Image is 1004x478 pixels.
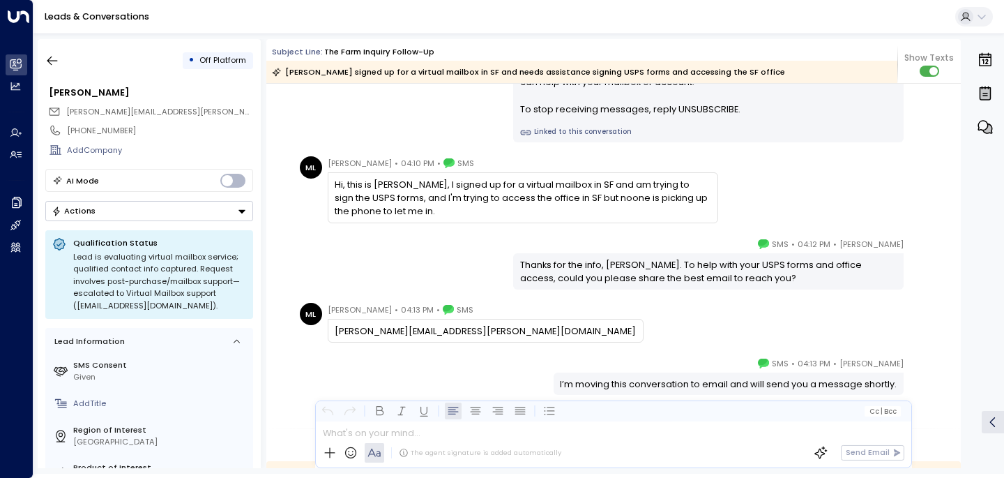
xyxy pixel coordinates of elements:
img: 5_headshot.jpg [909,237,931,260]
span: [PERSON_NAME] [328,156,392,170]
div: The Farm Inquiry Follow-up [324,46,434,58]
span: • [791,237,795,251]
div: AI Mode [66,174,99,188]
span: Matthew.lotocki@gmail.com [66,106,253,118]
span: SMS [457,303,473,317]
span: | [881,408,883,415]
div: AddTitle [73,398,248,410]
span: • [395,156,398,170]
span: [PERSON_NAME][EMAIL_ADDRESS][PERSON_NAME][DOMAIN_NAME] [66,106,330,117]
a: Linked to this conversation [520,127,897,138]
span: Cc Bcc [869,408,897,415]
span: • [833,237,837,251]
div: The agent signature is added automatically [399,448,561,458]
span: • [437,156,441,170]
span: 04:10 PM [401,156,434,170]
div: • [188,50,195,70]
span: [PERSON_NAME] [839,237,904,251]
button: Redo [342,403,358,419]
button: Cc|Bcc [865,406,901,417]
div: I’m moving this conversation to email and will send you a message shortly. [560,378,897,391]
span: • [395,303,398,317]
label: Product of Interest [73,462,248,474]
div: Given [73,371,248,383]
div: ML [300,303,322,325]
div: [GEOGRAPHIC_DATA] [73,436,248,448]
button: Undo [319,403,336,419]
div: Button group with a nested menu [45,201,253,221]
span: SMS [457,156,474,170]
label: Region of Interest [73,424,248,436]
div: Lead is evaluating virtual mailbox service; qualified contact info captured. Request involves pos... [73,251,246,313]
div: Hi, this is [PERSON_NAME], I signed up for a virtual mailbox in SF and am trying to sign the USPS... [335,178,710,218]
span: Subject Line: [272,46,323,57]
span: 04:13 PM [401,303,434,317]
button: Actions [45,201,253,221]
span: [PERSON_NAME] [839,357,904,371]
span: • [436,303,440,317]
span: Off Platform [199,54,246,66]
span: SMS [772,237,789,251]
div: [PHONE_NUMBER] [67,125,252,137]
span: 04:13 PM [798,357,830,371]
span: [PERSON_NAME] [328,303,392,317]
a: Leads & Conversations [45,10,149,22]
div: Actions [52,206,96,216]
div: ML [300,156,322,179]
p: Qualification Status [73,237,246,248]
img: 5_headshot.jpg [909,357,931,379]
div: Thanks for the info, [PERSON_NAME]. To help with your USPS forms and office access, could you ple... [520,258,897,285]
label: SMS Consent [73,359,248,371]
div: AddCompany [67,144,252,156]
span: SMS [772,357,789,371]
span: • [791,357,795,371]
div: [PERSON_NAME][EMAIL_ADDRESS][PERSON_NAME][DOMAIN_NAME] [335,324,636,338]
div: Lead Information [50,336,125,348]
div: [PERSON_NAME] [49,86,252,99]
span: 04:12 PM [798,237,830,251]
span: Show Texts [904,52,954,64]
div: [PERSON_NAME] signed up for a virtual mailbox in SF and needs assistance signing USPS forms and a... [272,65,785,79]
span: • [833,357,837,371]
